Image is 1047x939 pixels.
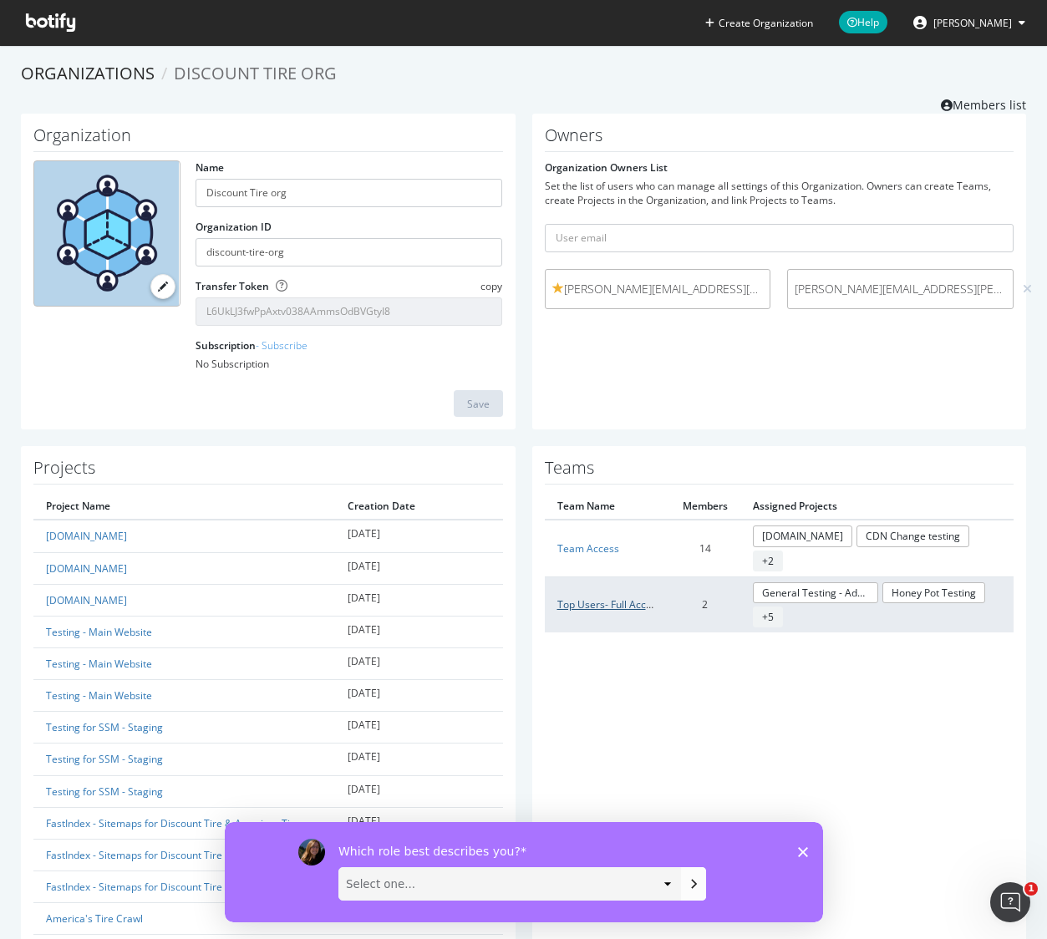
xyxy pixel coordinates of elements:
th: Project Name [33,493,335,520]
a: General Testing - Adhoc [753,582,878,603]
button: Create Organization [704,15,814,31]
a: Members list [941,93,1026,114]
th: Assigned Projects [740,493,1014,520]
td: 2 [670,576,740,632]
button: [PERSON_NAME] [900,9,1039,36]
a: FastIndex - Sitemaps for Discount Tire & Americas Tire [46,880,300,894]
span: Help [839,11,887,33]
button: Save [454,390,503,417]
iframe: Survey by Laura from Botify [225,822,823,922]
span: [PERSON_NAME][EMAIL_ADDRESS][PERSON_NAME][DOMAIN_NAME] [552,281,764,297]
td: [DATE] [335,775,502,807]
h1: Owners [545,126,1014,152]
a: Testing - Main Website [46,625,152,639]
a: Team Access [557,541,619,556]
a: [DOMAIN_NAME] [46,529,127,543]
div: No Subscription [196,357,503,371]
div: Set the list of users who can manage all settings of this Organization. Owners can create Teams, ... [545,179,1014,207]
td: [DATE] [335,647,502,679]
div: Save [467,397,490,411]
td: 14 [670,520,740,576]
td: [DATE] [335,807,502,839]
label: Name [196,160,224,175]
a: Top Users- Full Access [557,597,662,612]
span: copy [480,279,502,293]
td: [DATE] [335,520,502,552]
a: Testing for SSM - Staging [46,752,163,766]
a: - Subscribe [256,338,307,353]
label: Organization Owners List [545,160,668,175]
span: + 5 [753,607,783,627]
a: Organizations [21,62,155,84]
td: [DATE] [335,584,502,616]
span: Chris Douglas [933,16,1012,30]
label: Organization ID [196,220,272,234]
a: America's Tire Crawl [46,911,143,926]
span: 1 [1024,882,1038,896]
th: Creation Date [335,493,502,520]
a: Testing for SSM - Staging [46,720,163,734]
td: [DATE] [335,616,502,647]
input: User email [545,224,1014,252]
h1: Organization [33,126,503,152]
td: [DATE] [335,712,502,744]
span: [PERSON_NAME][EMAIL_ADDRESS][PERSON_NAME][DOMAIN_NAME] [795,281,1006,297]
a: Testing - Main Website [46,688,152,703]
a: CDN Change testing [856,525,969,546]
ol: breadcrumbs [21,62,1026,86]
a: [DOMAIN_NAME] [46,561,127,576]
td: [DATE] [335,744,502,775]
th: Team Name [545,493,670,520]
h1: Teams [545,459,1014,485]
a: FastIndex - Sitemaps for Discount Tire & Americas Tire [46,848,300,862]
th: Members [670,493,740,520]
label: Transfer Token [196,279,269,293]
span: + 2 [753,551,783,571]
input: name [196,179,503,207]
a: FastIndex - Sitemaps for Discount Tire & Americas Tire [46,816,300,830]
td: [DATE] [335,552,502,584]
h1: Projects [33,459,503,485]
a: Honey Pot Testing [882,582,985,603]
a: Testing for SSM - Staging [46,784,163,799]
td: [DATE] [335,680,502,712]
a: Testing - Main Website [46,657,152,671]
a: [DOMAIN_NAME] [753,525,852,546]
span: Discount Tire org [174,62,337,84]
label: Subscription [196,338,307,353]
a: [DOMAIN_NAME] [46,593,127,607]
iframe: Intercom live chat [990,882,1030,922]
input: Organization ID [196,238,503,266]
